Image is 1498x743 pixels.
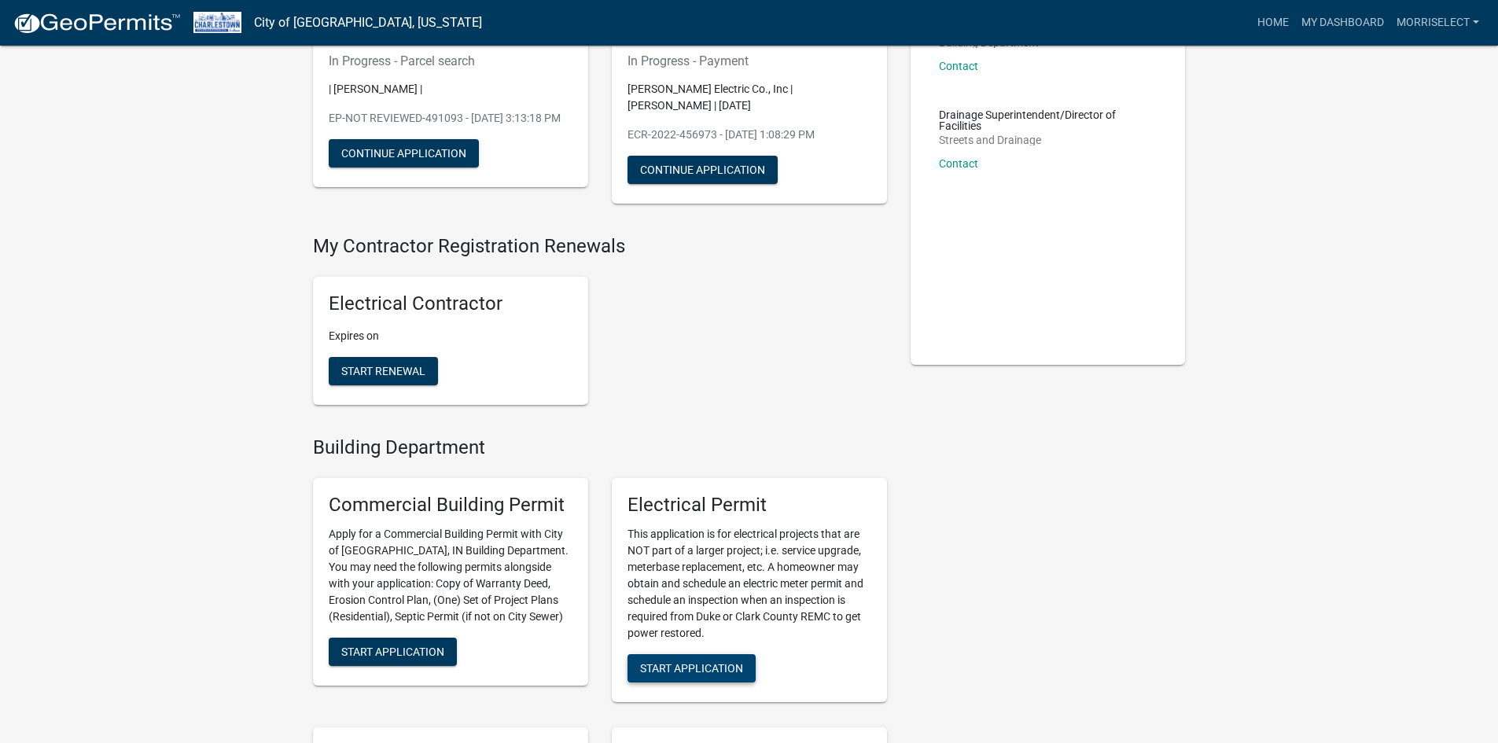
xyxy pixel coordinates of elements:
p: [PERSON_NAME] Electric Co., Inc | [PERSON_NAME] | [DATE] [628,81,871,114]
h4: Building Department [313,436,887,459]
span: Start Application [341,645,444,657]
button: Continue Application [329,139,479,167]
a: Contact [939,157,978,170]
a: My Dashboard [1295,8,1390,38]
button: Start Application [329,638,457,666]
p: Expires on [329,328,572,344]
wm-registration-list-section: My Contractor Registration Renewals [313,235,887,417]
button: Start Renewal [329,357,438,385]
span: Start Renewal [341,365,425,377]
button: Continue Application [628,156,778,184]
h5: Commercial Building Permit [329,494,572,517]
p: ECR-2022-456973 - [DATE] 1:08:29 PM [628,127,871,143]
button: Start Application [628,654,756,682]
p: This application is for electrical projects that are NOT part of a larger project; i.e. service u... [628,526,871,642]
a: City of [GEOGRAPHIC_DATA], [US_STATE] [254,9,482,36]
a: Contact [939,60,978,72]
h6: In Progress - Parcel search [329,53,572,68]
h5: Electrical Contractor [329,292,572,315]
p: Apply for a Commercial Building Permit with City of [GEOGRAPHIC_DATA], IN Building Department. Yo... [329,526,572,625]
p: | [PERSON_NAME] | [329,81,572,97]
p: Drainage Superintendent/Director of Facilities [939,109,1158,131]
a: Home [1251,8,1295,38]
span: Start Application [640,661,743,674]
p: EP-NOT REVIEWED-491093 - [DATE] 3:13:18 PM [329,110,572,127]
h6: In Progress - Payment [628,53,871,68]
a: Morriselect [1390,8,1485,38]
p: Streets and Drainage [939,134,1158,145]
h4: My Contractor Registration Renewals [313,235,887,258]
img: City of Charlestown, Indiana [193,12,241,33]
h5: Electrical Permit [628,494,871,517]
